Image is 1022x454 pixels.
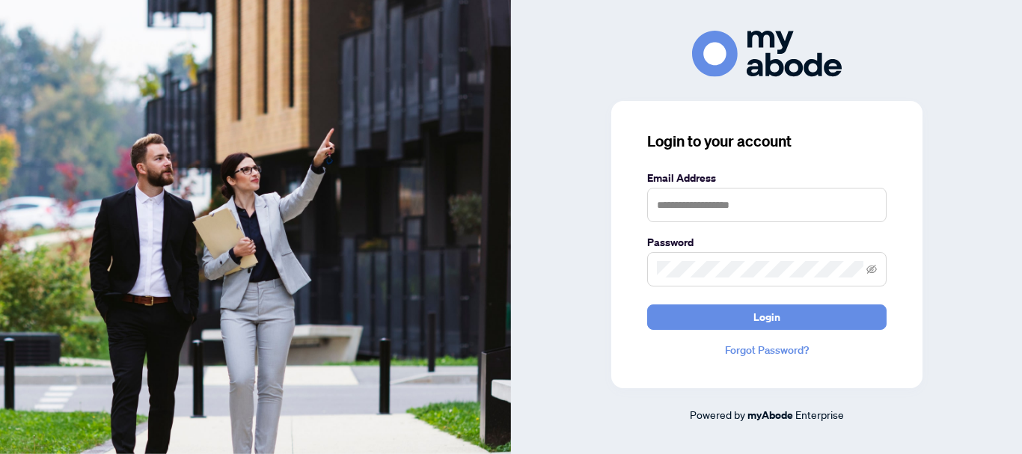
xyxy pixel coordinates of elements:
label: Email Address [647,170,887,186]
h3: Login to your account [647,131,887,152]
span: Enterprise [795,408,844,421]
span: eye-invisible [866,264,877,274]
a: Forgot Password? [647,342,887,358]
a: myAbode [747,407,793,423]
span: Login [753,305,780,329]
span: Powered by [690,408,745,421]
img: ma-logo [692,31,842,76]
label: Password [647,234,887,251]
button: Login [647,304,887,330]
